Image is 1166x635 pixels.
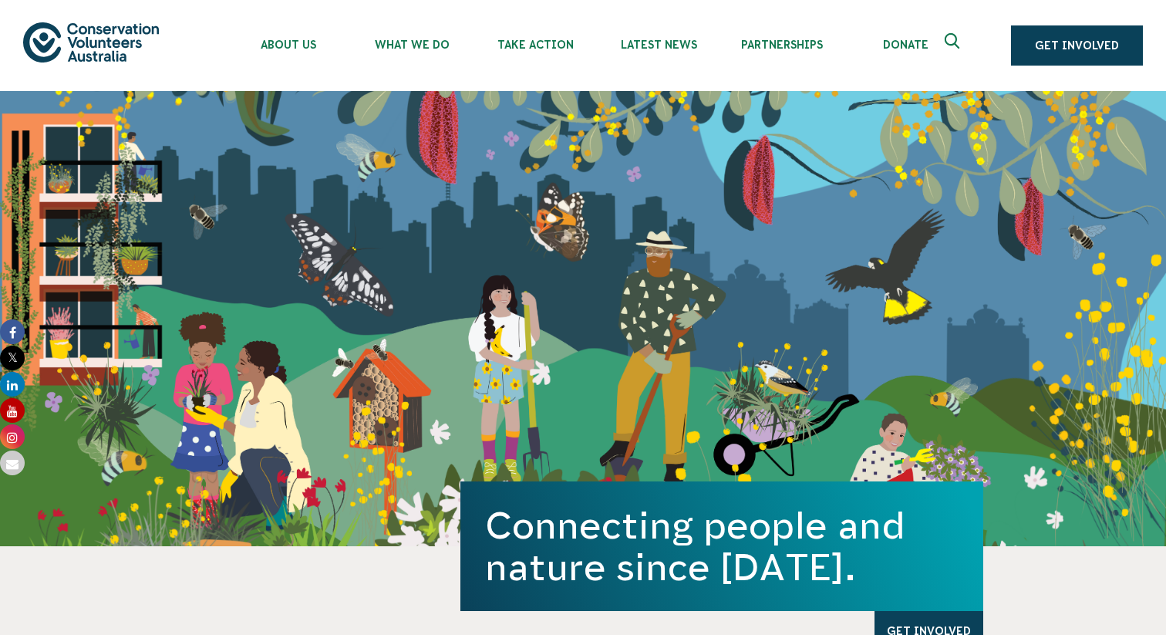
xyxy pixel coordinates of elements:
span: Donate [844,39,967,51]
span: Take Action [473,39,597,51]
img: logo.svg [23,22,159,62]
button: Expand search box Close search box [935,27,972,64]
span: Expand search box [945,33,964,58]
span: What We Do [350,39,473,51]
span: About Us [227,39,350,51]
a: Get Involved [1011,25,1143,66]
span: Partnerships [720,39,844,51]
h1: Connecting people and nature since [DATE]. [485,505,959,588]
span: Latest News [597,39,720,51]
